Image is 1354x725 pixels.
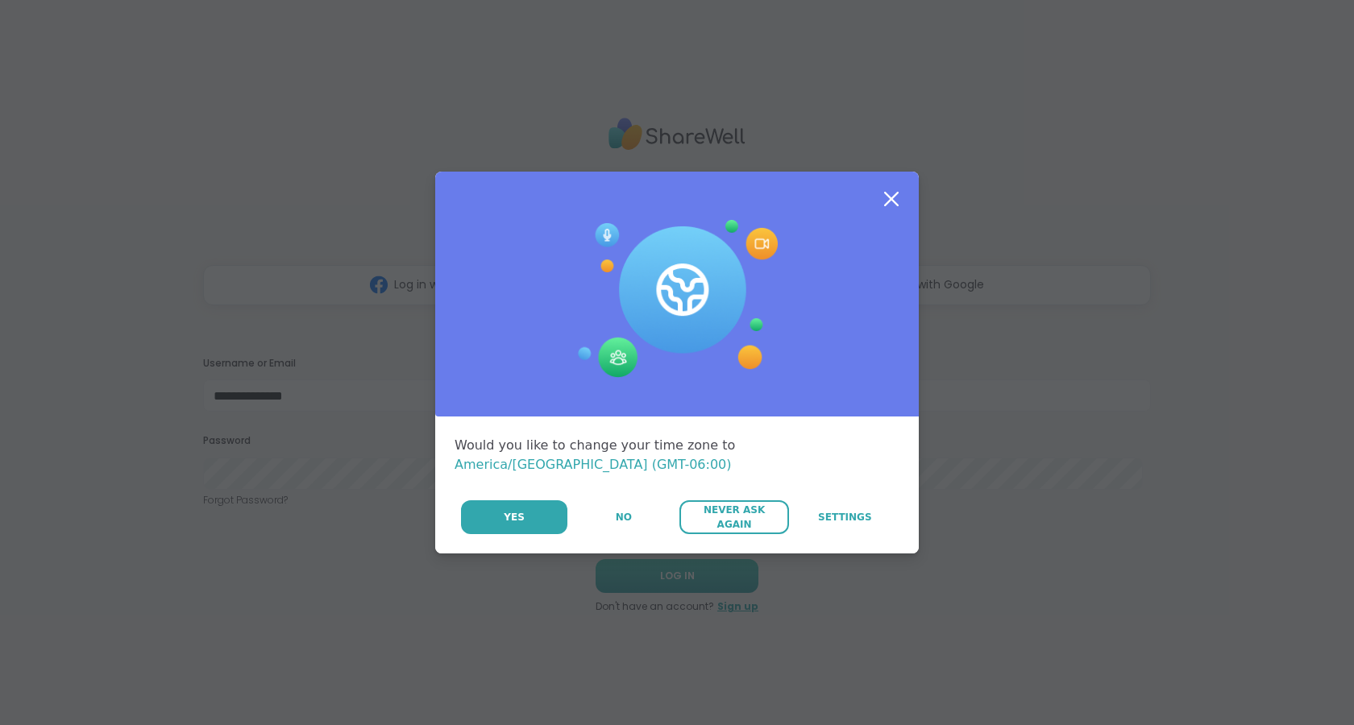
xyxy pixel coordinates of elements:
button: Never Ask Again [679,500,788,534]
span: Never Ask Again [687,503,780,532]
span: Settings [818,510,872,524]
span: No [616,510,632,524]
button: Yes [461,500,567,534]
span: America/[GEOGRAPHIC_DATA] (GMT-06:00) [455,457,732,472]
img: Session Experience [576,220,778,378]
a: Settings [791,500,899,534]
div: Would you like to change your time zone to [455,436,899,474]
button: No [569,500,678,534]
span: Yes [504,510,525,524]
